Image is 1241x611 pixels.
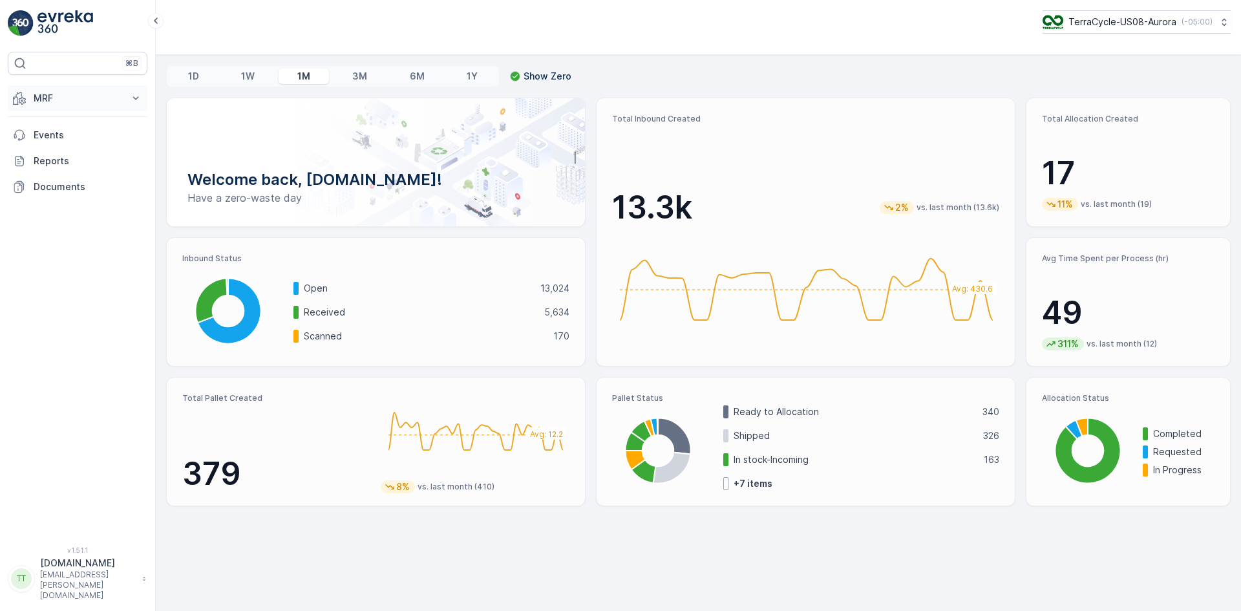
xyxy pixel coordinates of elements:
[8,546,147,554] span: v 1.51.1
[540,282,569,295] p: 13,024
[1087,339,1157,349] p: vs. last month (12)
[1042,154,1214,193] p: 17
[304,282,532,295] p: Open
[1042,393,1214,403] p: Allocation Status
[734,405,974,418] p: Ready to Allocation
[182,455,370,493] p: 379
[1081,199,1152,209] p: vs. last month (19)
[11,568,32,589] div: TT
[983,429,999,442] p: 326
[612,393,999,403] p: Pallet Status
[125,58,138,69] p: ⌘B
[524,70,571,83] p: Show Zero
[1153,464,1214,477] p: In Progress
[8,557,147,601] button: TT[DOMAIN_NAME][EMAIL_ADDRESS][PERSON_NAME][DOMAIN_NAME]
[1042,294,1214,332] p: 49
[1153,427,1214,440] p: Completed
[297,70,310,83] p: 1M
[182,253,569,264] p: Inbound Status
[418,482,494,492] p: vs. last month (410)
[34,180,142,193] p: Documents
[182,393,370,403] p: Total Pallet Created
[34,155,142,167] p: Reports
[8,122,147,148] a: Events
[467,70,478,83] p: 1Y
[304,330,545,343] p: Scanned
[984,453,999,466] p: 163
[1043,10,1231,34] button: TerraCycle-US08-Aurora(-05:00)
[1056,338,1080,350] p: 311%
[1042,253,1214,264] p: Avg Time Spent per Process (hr)
[544,306,569,319] p: 5,634
[188,70,199,83] p: 1D
[1056,198,1074,211] p: 11%
[241,70,255,83] p: 1W
[612,114,999,124] p: Total Inbound Created
[34,92,122,105] p: MRF
[8,10,34,36] img: logo
[1068,16,1176,28] p: TerraCycle-US08-Aurora
[34,129,142,142] p: Events
[8,174,147,200] a: Documents
[1182,17,1213,27] p: ( -05:00 )
[894,201,910,214] p: 2%
[37,10,93,36] img: logo_light-DOdMpM7g.png
[734,453,975,466] p: In stock-Incoming
[917,202,999,213] p: vs. last month (13.6k)
[187,190,564,206] p: Have a zero-waste day
[612,188,692,227] p: 13.3k
[982,405,999,418] p: 340
[395,480,411,493] p: 8%
[553,330,569,343] p: 170
[352,70,367,83] p: 3M
[8,148,147,174] a: Reports
[1043,15,1063,29] img: image_ci7OI47.png
[734,429,975,442] p: Shipped
[1153,445,1214,458] p: Requested
[1042,114,1214,124] p: Total Allocation Created
[40,557,136,570] p: [DOMAIN_NAME]
[8,85,147,111] button: MRF
[40,570,136,601] p: [EMAIL_ADDRESS][PERSON_NAME][DOMAIN_NAME]
[410,70,425,83] p: 6M
[187,169,564,190] p: Welcome back, [DOMAIN_NAME]!
[304,306,536,319] p: Received
[734,477,772,490] p: + 7 items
